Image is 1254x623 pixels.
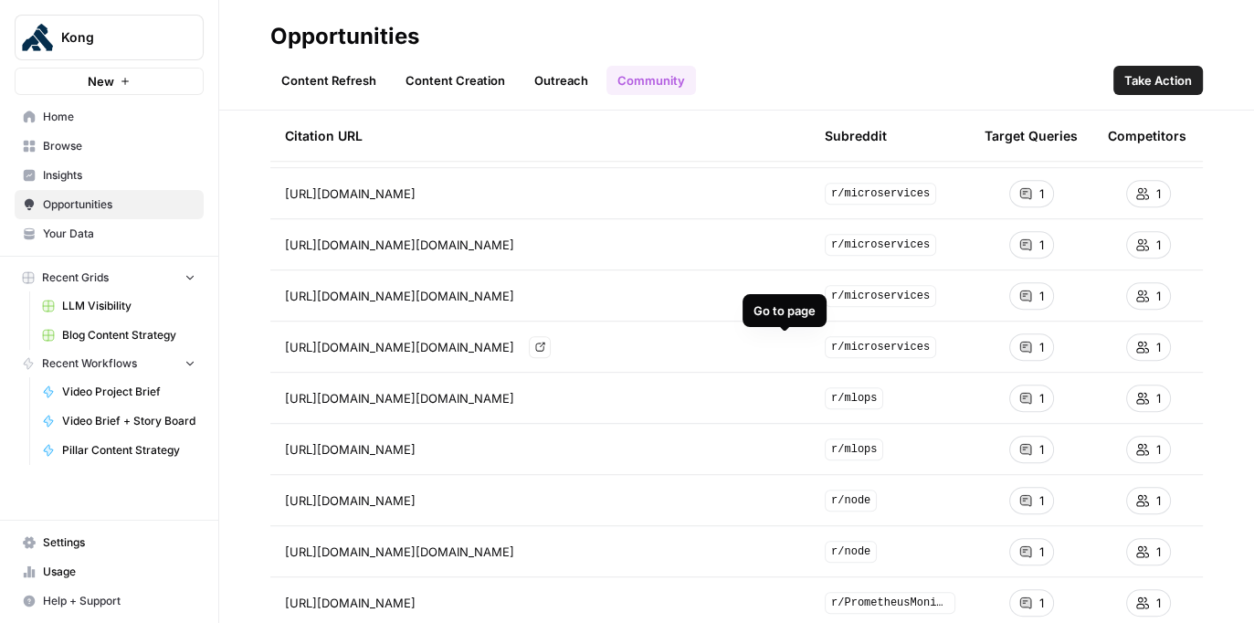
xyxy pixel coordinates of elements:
a: Pillar Content Strategy [34,436,204,465]
span: Home [43,109,195,125]
div: Competitors [1108,111,1186,161]
span: 1 [1156,287,1161,305]
span: 1 [1039,236,1044,254]
div: Citation URL [285,111,796,161]
a: Your Data [15,219,204,248]
span: [URL][DOMAIN_NAME] [285,440,416,459]
span: r/mlops [825,438,883,460]
button: Recent Workflows [15,350,204,377]
span: r/microservices [825,336,936,358]
div: Opportunities [270,22,419,51]
div: Target Queries [985,111,1078,161]
span: [URL][DOMAIN_NAME][DOMAIN_NAME] [285,338,514,356]
span: [URL][DOMAIN_NAME][DOMAIN_NAME] [285,389,514,407]
span: Browse [43,138,195,154]
span: 1 [1039,389,1044,407]
a: Blog Content Strategy [34,321,204,350]
span: Pillar Content Strategy [62,442,195,459]
a: Content Refresh [270,66,387,95]
span: Video Brief + Story Board [62,413,195,429]
span: r/mlops [825,387,883,409]
span: r/microservices [825,183,936,205]
a: Community [606,66,696,95]
span: 1 [1156,389,1161,407]
button: New [15,68,204,95]
span: 1 [1156,236,1161,254]
button: Recent Grids [15,264,204,291]
a: Outreach [523,66,599,95]
a: Opportunities [15,190,204,219]
span: 1 [1039,594,1044,612]
span: Opportunities [43,196,195,213]
span: New [88,72,114,90]
span: 1 [1039,185,1044,203]
span: Take Action [1124,71,1192,90]
span: 1 [1156,185,1161,203]
span: 1 [1156,491,1161,510]
span: r/node [825,541,877,563]
div: Subreddit [825,111,887,161]
a: Go to page https://www.reddit.com/r/microservices/comments/opw986?utm_source=chatgpt.com [529,336,551,358]
a: Usage [15,557,204,586]
span: [URL][DOMAIN_NAME] [285,185,416,203]
div: Go to page [753,301,816,320]
span: Your Data [43,226,195,242]
span: Usage [43,564,195,580]
span: [URL][DOMAIN_NAME] [285,594,416,612]
span: 1 [1039,287,1044,305]
span: r/PrometheusMonitoring [825,592,955,614]
span: [URL][DOMAIN_NAME][DOMAIN_NAME] [285,287,514,305]
span: [URL][DOMAIN_NAME] [285,491,416,510]
span: [URL][DOMAIN_NAME][DOMAIN_NAME] [285,543,514,561]
span: 1 [1156,440,1161,459]
span: 1 [1039,440,1044,459]
span: [URL][DOMAIN_NAME][DOMAIN_NAME] [285,236,514,254]
button: Workspace: Kong [15,15,204,60]
button: Take Action [1113,66,1203,95]
a: Content Creation [395,66,516,95]
a: Video Project Brief [34,377,204,407]
span: r/microservices [825,234,936,256]
button: Help + Support [15,586,204,616]
span: Help + Support [43,593,195,609]
a: Video Brief + Story Board [34,407,204,436]
span: Video Project Brief [62,384,195,400]
span: Recent Grids [42,269,109,286]
span: 1 [1156,543,1161,561]
a: Insights [15,161,204,190]
span: Blog Content Strategy [62,327,195,343]
a: LLM Visibility [34,291,204,321]
span: Kong [61,28,172,47]
span: 1 [1039,491,1044,510]
img: Kong Logo [21,21,54,54]
span: Settings [43,534,195,551]
a: Browse [15,132,204,161]
span: 1 [1039,543,1044,561]
span: 1 [1156,338,1161,356]
span: 1 [1039,338,1044,356]
a: Settings [15,528,204,557]
span: Recent Workflows [42,355,137,372]
span: Insights [43,167,195,184]
span: r/node [825,490,877,512]
span: LLM Visibility [62,298,195,314]
a: Home [15,102,204,132]
span: r/microservices [825,285,936,307]
span: 1 [1156,594,1161,612]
